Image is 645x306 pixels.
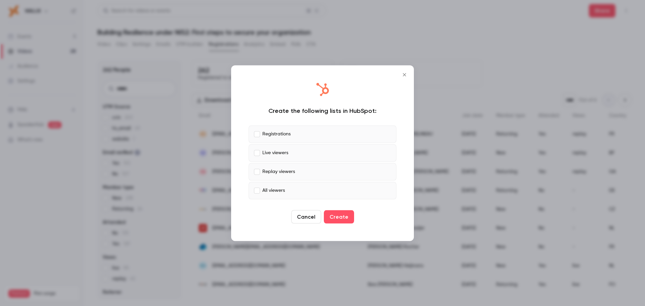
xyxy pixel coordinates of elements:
[324,210,354,223] button: Create
[262,187,285,194] p: All viewers
[398,68,411,81] button: Close
[291,210,321,223] button: Cancel
[262,168,295,175] p: Replay viewers
[262,149,288,157] p: Live viewers
[249,106,396,115] div: Create the following lists in HubSpot:
[262,131,291,138] p: Registrations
